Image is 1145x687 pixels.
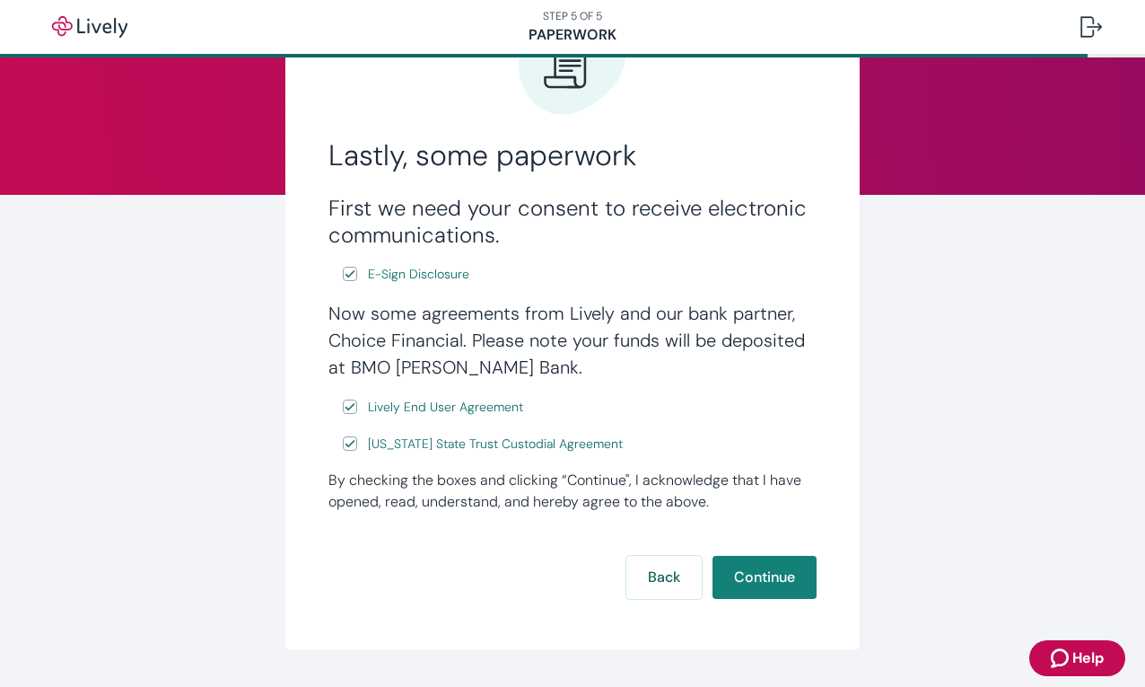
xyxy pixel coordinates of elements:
img: Lively [39,16,140,38]
button: Continue [712,556,817,599]
h3: First we need your consent to receive electronic communications. [328,195,817,249]
span: [US_STATE] State Trust Custodial Agreement [368,435,623,454]
h2: Lastly, some paperwork [328,137,817,173]
a: e-sign disclosure document [364,263,473,286]
span: Lively End User Agreement [368,398,523,417]
svg: Zendesk support icon [1051,647,1072,669]
button: Back [626,556,702,599]
span: Help [1072,647,1104,669]
h4: Now some agreements from Lively and our bank partner, Choice Financial. Please note your funds wi... [328,300,817,381]
button: Log out [1066,5,1116,48]
a: e-sign disclosure document [364,433,626,455]
div: By checking the boxes and clicking “Continue", I acknowledge that I have opened, read, understand... [328,470,817,513]
button: Zendesk support iconHelp [1029,640,1125,676]
a: e-sign disclosure document [364,396,527,418]
span: E-Sign Disclosure [368,265,469,284]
